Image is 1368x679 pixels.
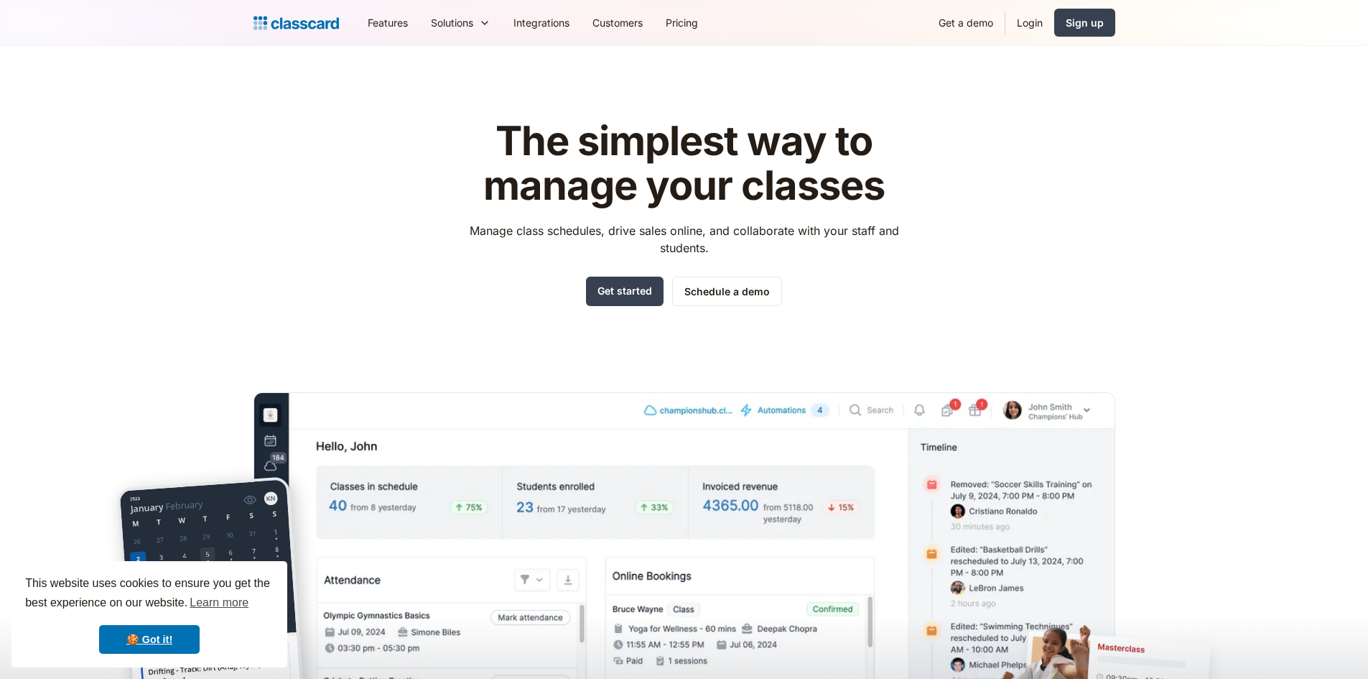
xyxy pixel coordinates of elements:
div: Sign up [1066,15,1104,30]
a: Schedule a demo [672,277,782,306]
a: Pricing [654,6,709,39]
h1: The simplest way to manage your classes [456,119,912,208]
a: dismiss cookie message [99,625,200,654]
span: This website uses cookies to ensure you get the best experience on our website. [25,575,274,614]
a: Sign up [1054,9,1115,37]
a: Get a demo [927,6,1005,39]
div: cookieconsent [11,561,287,668]
p: Manage class schedules, drive sales online, and collaborate with your staff and students. [456,222,912,257]
a: Get started [586,277,664,306]
div: Solutions [431,15,473,30]
div: Solutions [419,6,502,39]
a: Login [1005,6,1054,39]
a: Customers [581,6,654,39]
a: Integrations [502,6,581,39]
a: learn more about cookies [187,592,251,614]
a: Features [356,6,419,39]
a: home [253,13,339,33]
